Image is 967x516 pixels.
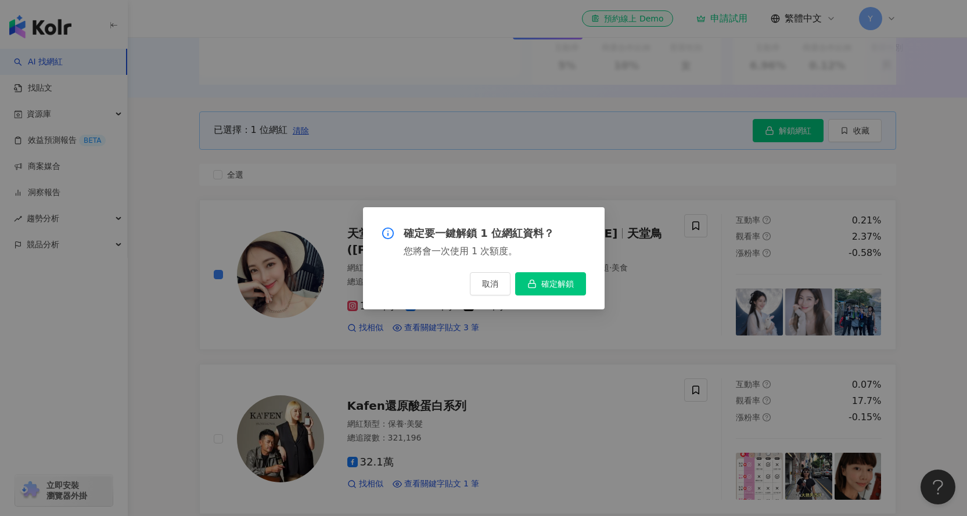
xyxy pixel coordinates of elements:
span: 取消 [482,279,498,288]
span: 確定解鎖 [541,279,574,288]
button: 確定解鎖 [515,272,586,295]
div: 確定要一鍵解鎖 1 位網紅資料？ [382,226,586,240]
div: 您將會一次使用 1 次額度。 [382,245,586,258]
button: 取消 [470,272,511,295]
